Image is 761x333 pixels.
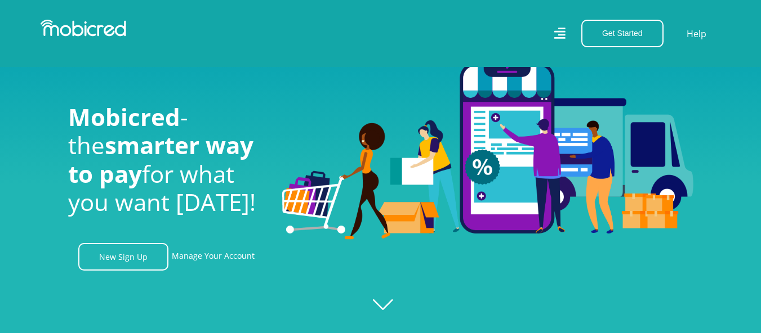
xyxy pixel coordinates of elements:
span: smarter way to pay [68,129,253,189]
a: Help [686,26,707,41]
button: Get Started [581,20,664,47]
h1: - the for what you want [DATE]! [68,103,265,217]
img: Welcome to Mobicred [282,62,693,240]
a: New Sign Up [78,243,168,271]
span: Mobicred [68,101,180,133]
a: Manage Your Account [172,243,255,271]
img: Mobicred [41,20,126,37]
